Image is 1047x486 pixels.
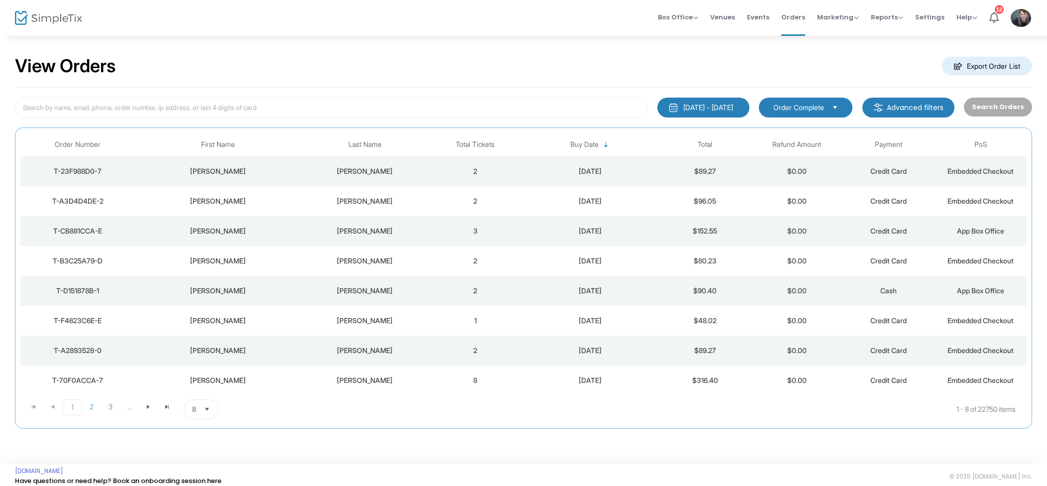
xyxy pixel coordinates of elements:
th: Total Tickets [429,133,522,156]
span: Sortable [602,141,610,149]
div: 2025-09-20 [523,346,656,356]
div: 2025-09-20 [523,226,656,236]
span: PoS [974,140,987,149]
td: $80.23 [659,246,751,276]
td: $0.00 [751,276,843,306]
span: Embedded Checkout [947,256,1014,265]
span: Page 3 [101,399,120,414]
div: Denise [138,226,298,236]
div: T-D151878B-1 [23,286,133,296]
span: Reports [871,12,903,22]
div: T-A3D4D4DE-2 [23,196,133,206]
td: $316.40 [659,365,751,395]
th: Total [659,133,751,156]
div: T-CB881CCA-E [23,226,133,236]
m-button: Export Order List [942,57,1032,75]
td: $0.00 [751,336,843,365]
span: Embedded Checkout [947,167,1014,175]
span: Venues [710,4,735,30]
div: 2025-09-21 [523,196,656,206]
button: Select [828,102,842,113]
span: Credit Card [870,376,907,384]
span: Credit Card [870,197,907,205]
span: Go to the next page [144,403,152,411]
span: Order Complete [773,103,824,113]
td: 2 [429,246,522,276]
td: 2 [429,156,522,186]
td: $96.05 [659,186,751,216]
div: Aldred [303,226,427,236]
div: Judy [138,316,298,326]
td: $90.40 [659,276,751,306]
div: T-F4623C6E-E [23,316,133,326]
span: 8 [192,404,196,414]
span: Payment [875,140,902,149]
td: $0.00 [751,216,843,246]
a: Have questions or need help? Book an onboarding session here [15,476,221,486]
td: $89.27 [659,156,751,186]
div: Reid [303,286,427,296]
span: Embedded Checkout [947,346,1014,355]
span: Go to the last page [158,399,177,414]
input: Search by name, email, phone, order number, ip address, or last 4 digits of card [15,98,647,118]
h2: View Orders [15,55,116,77]
div: Greg [138,346,298,356]
span: First Name [201,140,235,149]
div: Charles [138,196,298,206]
span: Page 1 [62,399,82,415]
span: Credit Card [870,227,907,235]
div: Carpenter [303,166,427,176]
div: Vititoe [303,346,427,356]
span: Marketing [817,12,859,22]
div: Chris [138,256,298,266]
span: App Box Office [957,227,1004,235]
div: Wiesner [303,256,427,266]
div: 2025-09-20 [523,286,656,296]
span: Help [956,12,977,22]
div: Carpenter [303,196,427,206]
div: Charles [138,166,298,176]
td: $48.02 [659,306,751,336]
th: Refund Amount [751,133,843,156]
td: 2 [429,186,522,216]
div: 12 [995,5,1004,14]
a: [DOMAIN_NAME] [15,467,63,475]
span: Page 4 [120,399,139,414]
span: Buy Date [570,140,599,149]
div: T-23F988D0-7 [23,166,133,176]
td: $89.27 [659,336,751,365]
span: Embedded Checkout [947,316,1014,325]
td: 2 [429,336,522,365]
td: 1 [429,306,522,336]
kendo-pager-info: 1 - 8 of 22750 items [317,399,1016,419]
span: Embedded Checkout [947,197,1014,205]
td: 8 [429,365,522,395]
div: Ken [138,286,298,296]
img: filter [873,103,883,113]
div: T-B3C25A79-D [23,256,133,266]
span: Credit Card [870,167,907,175]
span: App Box Office [957,286,1004,295]
span: Box Office [658,12,698,22]
div: Data table [20,133,1027,395]
span: Orders [781,4,805,30]
span: Go to the next page [139,399,158,414]
span: Page 2 [82,399,101,414]
div: 2025-09-20 [523,256,656,266]
span: Embedded Checkout [947,376,1014,384]
td: $0.00 [751,365,843,395]
span: Events [747,4,769,30]
td: $0.00 [751,186,843,216]
img: monthly [668,103,678,113]
td: 2 [429,276,522,306]
div: T-70F0ACCA-7 [23,375,133,385]
div: T-A2893528-0 [23,346,133,356]
span: Credit Card [870,316,907,325]
td: $0.00 [751,246,843,276]
td: $0.00 [751,156,843,186]
span: Settings [915,4,944,30]
div: 2025-09-21 [523,166,656,176]
span: Credit Card [870,256,907,265]
span: © 2025 [DOMAIN_NAME] Inc. [949,473,1032,481]
div: [DATE] - [DATE] [683,103,733,113]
